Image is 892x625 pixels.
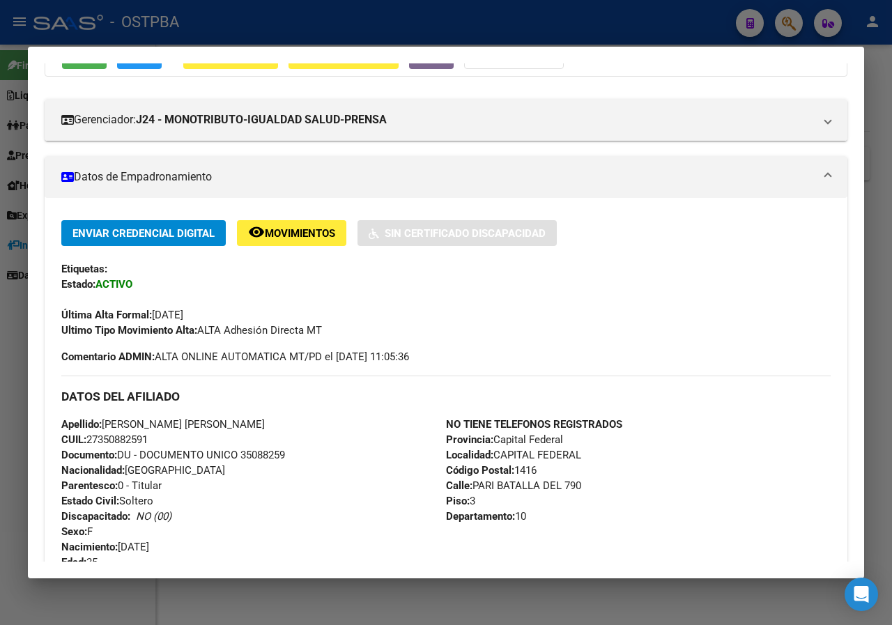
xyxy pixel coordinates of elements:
[61,495,119,507] strong: Estado Civil:
[95,278,132,291] strong: ACTIVO
[446,510,515,523] strong: Departamento:
[237,220,346,246] button: Movimientos
[61,525,93,538] span: F
[61,111,814,128] mat-panel-title: Gerenciador:
[265,227,335,240] span: Movimientos
[248,224,265,240] mat-icon: remove_red_eye
[61,350,155,363] strong: Comentario ADMIN:
[61,389,831,404] h3: DATOS DEL AFILIADO
[61,324,322,337] span: ALTA Adhesión Directa MT
[61,433,148,446] span: 27350882591
[61,309,183,321] span: [DATE]
[446,479,581,492] span: PARI BATALLA DEL 790
[61,495,153,507] span: Soltero
[61,541,118,553] strong: Nacimiento:
[61,464,225,477] span: [GEOGRAPHIC_DATA]
[446,449,581,461] span: CAPITAL FEDERAL
[357,220,557,246] button: Sin Certificado Discapacidad
[45,156,847,198] mat-expansion-panel-header: Datos de Empadronamiento
[61,349,409,364] span: ALTA ONLINE AUTOMATICA MT/PD el [DATE] 11:05:36
[61,278,95,291] strong: Estado:
[61,220,226,246] button: Enviar Credencial Digital
[45,99,847,141] mat-expansion-panel-header: Gerenciador:J24 - MONOTRIBUTO-IGUALDAD SALUD-PRENSA
[61,263,107,275] strong: Etiquetas:
[446,433,493,446] strong: Provincia:
[446,510,526,523] span: 10
[61,464,125,477] strong: Nacionalidad:
[61,510,130,523] strong: Discapacitado:
[446,433,563,446] span: Capital Federal
[61,449,117,461] strong: Documento:
[446,464,537,477] span: 1416
[61,169,814,185] mat-panel-title: Datos de Empadronamiento
[61,479,162,492] span: 0 - Titular
[61,418,265,431] span: [PERSON_NAME] [PERSON_NAME]
[446,495,475,507] span: 3
[61,541,149,553] span: [DATE]
[61,556,98,569] span: 35
[61,525,87,538] strong: Sexo:
[61,556,86,569] strong: Edad:
[446,449,493,461] strong: Localidad:
[61,433,86,446] strong: CUIL:
[385,227,546,240] span: Sin Certificado Discapacidad
[61,418,102,431] strong: Apellido:
[72,227,215,240] span: Enviar Credencial Digital
[61,309,152,321] strong: Última Alta Formal:
[446,495,470,507] strong: Piso:
[845,578,878,611] div: Open Intercom Messenger
[446,479,472,492] strong: Calle:
[136,510,171,523] i: NO (00)
[136,111,387,128] strong: J24 - MONOTRIBUTO-IGUALDAD SALUD-PRENSA
[61,479,118,492] strong: Parentesco:
[61,449,285,461] span: DU - DOCUMENTO UNICO 35088259
[61,324,197,337] strong: Ultimo Tipo Movimiento Alta:
[446,464,514,477] strong: Código Postal:
[446,418,622,431] strong: NO TIENE TELEFONOS REGISTRADOS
